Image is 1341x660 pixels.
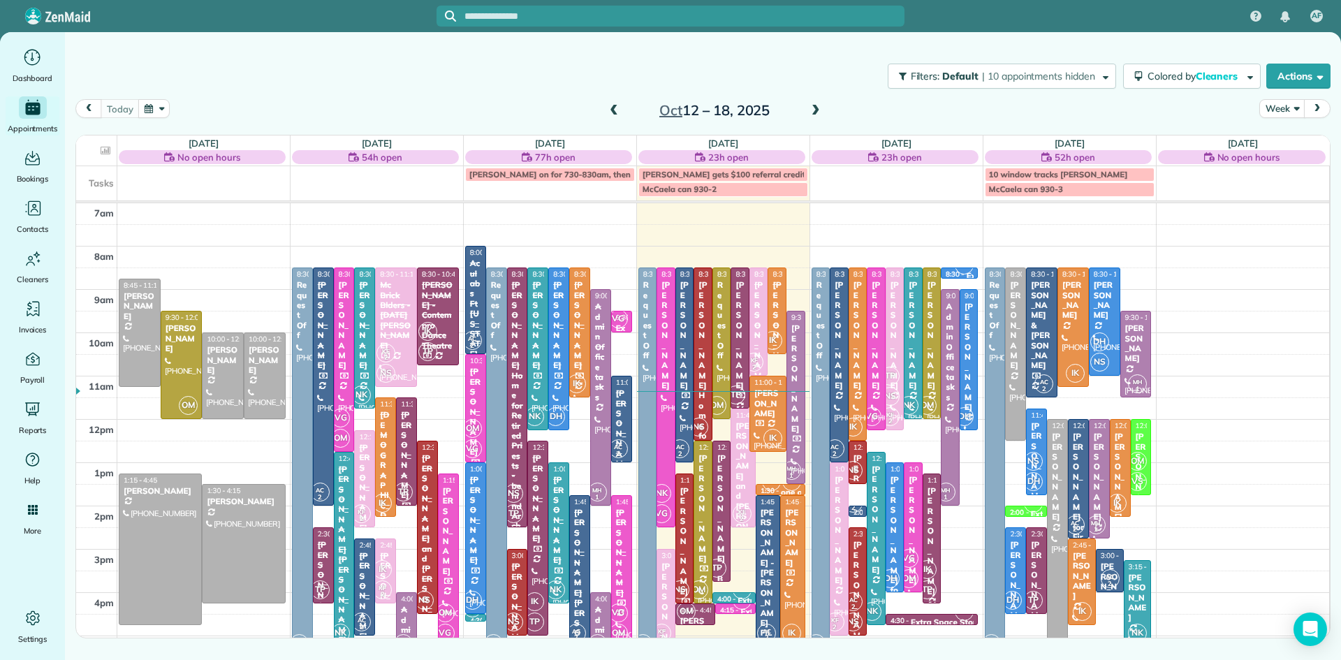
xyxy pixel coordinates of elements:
[751,356,759,364] span: KF
[967,271,1046,281] div: Extra Space Storage
[394,483,413,501] span: TP
[1270,1,1300,32] div: Notifications
[760,508,776,638] div: [PERSON_NAME] - [PERSON_NAME] FIL
[1087,523,1105,536] small: 1
[463,439,482,458] span: VG
[421,453,434,654] div: [PERSON_NAME] and [PERSON_NAME]
[317,540,330,630] div: [PERSON_NAME]
[6,448,59,487] a: Help
[735,421,751,562] div: [PERSON_NAME] and [PERSON_NAME]
[1148,70,1243,82] span: Colored by
[1196,70,1240,82] span: Cleaners
[871,280,881,390] div: [PERSON_NAME]
[297,270,330,279] span: 8:30 - 5:30
[418,322,437,341] span: IK
[1266,64,1331,89] button: Actions
[1100,562,1120,652] div: [PERSON_NAME] - Bet Investments
[592,486,602,494] span: MH
[1030,421,1043,511] div: [PERSON_NAME]
[377,351,395,365] small: 2
[532,270,570,279] span: 8:30 - 12:15
[661,551,695,560] span: 3:00 - 5:15
[609,309,628,328] span: VG
[909,270,946,279] span: 8:30 - 12:00
[1024,472,1043,491] span: DH
[1115,421,1152,430] span: 12:00 - 2:15
[339,454,376,463] span: 12:45 - 5:15
[532,280,544,370] div: [PERSON_NAME]
[942,70,979,82] span: Default
[373,494,392,513] span: IK
[964,302,974,412] div: [PERSON_NAME]
[380,399,418,409] span: 11:30 - 2:15
[13,71,52,85] span: Dashboard
[989,184,1063,194] span: McCaela can 930-3
[928,476,961,485] span: 1:15 - 4:15
[331,409,350,427] span: VG
[6,298,59,337] a: Invoices
[317,280,330,370] div: [PERSON_NAME]
[123,486,198,496] div: [PERSON_NAME]
[614,443,622,450] span: AC
[6,197,59,236] a: Contacts
[535,138,565,149] a: [DATE]
[20,373,45,387] span: Payroll
[296,280,309,340] div: Request Off
[1128,472,1147,491] span: VS
[1124,323,1148,364] div: [PERSON_NAME]
[359,541,393,550] span: 2:45 - 5:00
[941,486,951,494] span: MH
[676,443,684,450] span: AC
[888,64,1116,89] button: Filters: Default | 10 appointments hidden
[708,559,726,578] span: TP
[1128,452,1147,471] span: OM
[19,323,47,337] span: Invoices
[1071,519,1079,527] span: AC
[754,280,764,390] div: [PERSON_NAME]
[376,364,395,383] span: NS
[318,270,351,279] span: 8:30 - 2:00
[1009,280,1022,370] div: [PERSON_NAME]
[616,497,650,506] span: 1:45 - 5:15
[844,418,863,437] span: IK
[19,423,47,437] span: Reports
[401,399,439,409] span: 11:30 - 2:00
[853,540,863,650] div: [PERSON_NAME]
[1030,280,1053,370] div: [PERSON_NAME] & [PERSON_NAME]
[1031,509,1111,519] div: Extra Space Storage
[1094,270,1131,279] span: 8:30 - 11:00
[1073,421,1111,430] span: 12:00 - 2:45
[834,475,844,585] div: [PERSON_NAME]
[6,348,59,387] a: Payroll
[946,291,979,300] span: 9:00 - 2:00
[353,513,370,526] small: 2
[468,335,476,342] span: AC
[380,270,418,279] span: 8:30 - 11:15
[927,486,937,596] div: [PERSON_NAME]
[1062,270,1100,279] span: 8:30 - 11:15
[207,335,249,344] span: 10:00 - 12:00
[643,169,914,179] span: [PERSON_NAME] gets $100 referral credit for [PERSON_NAME] house
[469,475,482,565] div: [PERSON_NAME]
[1062,280,1085,321] div: [PERSON_NAME]
[1129,383,1146,396] small: 1
[437,10,456,22] button: Focus search
[733,513,751,526] small: 2
[1052,421,1090,430] span: 12:00 - 5:15
[1072,432,1085,622] div: [PERSON_NAME] for First Rate appliances
[844,461,863,480] span: NS
[982,70,1095,82] span: | 10 appointments hidden
[717,443,755,452] span: 12:30 - 3:45
[763,429,782,448] span: IK
[248,345,281,375] div: [PERSON_NAME]
[359,270,397,279] span: 8:30 - 11:45
[927,280,937,390] div: [PERSON_NAME]
[989,169,1128,179] span: 10 window tracks [PERSON_NAME]
[1259,99,1305,118] button: Week
[791,323,801,434] div: [PERSON_NAME]
[1108,494,1127,513] span: IK
[1090,353,1109,372] span: NS
[881,415,899,428] small: 2
[165,323,198,353] div: [PERSON_NAME]
[553,270,591,279] span: 8:30 - 12:15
